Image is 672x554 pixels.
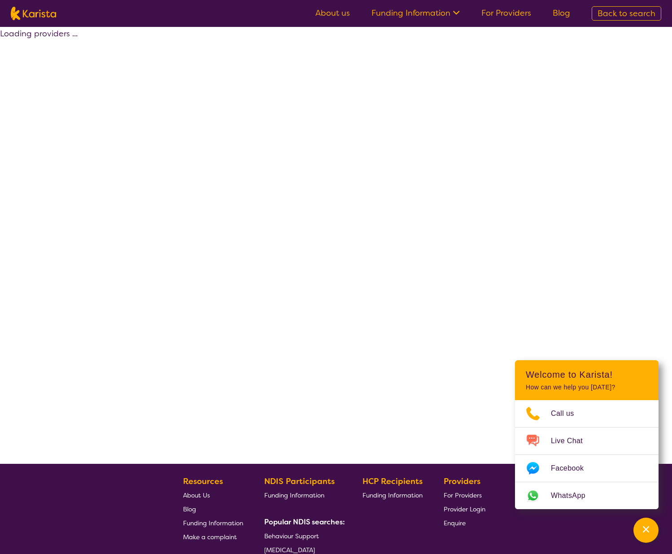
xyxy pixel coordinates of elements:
a: About Us [183,488,243,502]
a: Funding Information [362,488,423,502]
span: Blog [183,505,196,513]
a: Provider Login [444,502,485,516]
p: How can we help you [DATE]? [526,384,648,391]
a: Funding Information [183,516,243,530]
a: Back to search [592,6,661,21]
span: Funding Information [264,491,324,499]
a: Blog [553,8,570,18]
a: Blog [183,502,243,516]
img: Karista logo [11,7,56,20]
a: For Providers [444,488,485,502]
a: Behaviour Support [264,529,341,543]
a: Funding Information [264,488,341,502]
span: [MEDICAL_DATA] [264,546,315,554]
b: NDIS Participants [264,476,335,487]
span: For Providers [444,491,482,499]
b: HCP Recipients [362,476,423,487]
button: Channel Menu [633,518,659,543]
a: Web link opens in a new tab. [515,482,659,509]
span: WhatsApp [551,489,596,502]
a: About us [315,8,350,18]
span: Funding Information [183,519,243,527]
ul: Choose channel [515,400,659,509]
span: Provider Login [444,505,485,513]
b: Providers [444,476,480,487]
span: Back to search [598,8,655,19]
a: Make a complaint [183,530,243,544]
span: Funding Information [362,491,423,499]
h2: Welcome to Karista! [526,369,648,380]
span: Enquire [444,519,466,527]
div: Channel Menu [515,360,659,509]
span: Make a complaint [183,533,237,541]
a: For Providers [481,8,531,18]
b: Popular NDIS searches: [264,517,345,527]
span: Behaviour Support [264,532,319,540]
a: Funding Information [371,8,460,18]
span: Live Chat [551,434,593,448]
span: Facebook [551,462,594,475]
span: About Us [183,491,210,499]
span: Call us [551,407,585,420]
a: Enquire [444,516,485,530]
b: Resources [183,476,223,487]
